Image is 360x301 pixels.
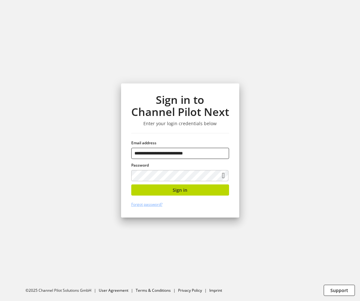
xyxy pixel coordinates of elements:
[178,288,202,293] a: Privacy Policy
[25,288,99,293] li: ©2025 Channel Pilot Solutions GmbH
[173,187,187,193] span: Sign in
[209,288,222,293] a: Imprint
[99,288,128,293] a: User Agreement
[131,94,229,118] h1: Sign in to Channel Pilot Next
[131,140,156,146] span: Email address
[136,288,171,293] a: Terms & Conditions
[131,121,229,126] h3: Enter your login credentials below
[131,202,162,207] a: Forgot password?
[324,285,355,296] button: Support
[131,184,229,196] button: Sign in
[131,162,149,168] span: Password
[330,287,348,294] span: Support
